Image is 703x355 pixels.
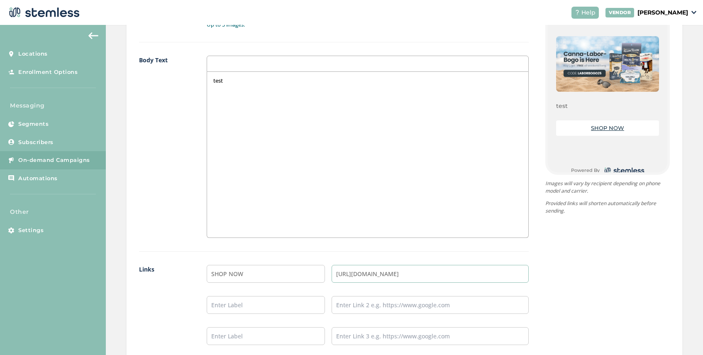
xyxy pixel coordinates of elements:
[18,156,90,164] span: On-demand Campaigns
[207,265,325,283] input: Enter Label
[571,167,600,174] small: Powered By
[18,50,48,58] span: Locations
[575,10,580,15] img: icon-help-white-03924b79.svg
[605,8,634,17] div: VENDOR
[581,8,596,17] span: Help
[18,226,44,235] span: Settings
[591,125,624,131] a: SHOP NOW
[662,315,703,355] iframe: Chat Widget
[556,102,659,110] p: test
[18,174,58,183] span: Automations
[603,166,644,175] img: logo-dark-0685b13c.svg
[332,327,529,345] input: Enter Link 3 e.g. https://www.google.com
[332,296,529,314] input: Enter Link 2 e.g. https://www.google.com
[545,200,670,215] p: Provided links will shorten automatically before sending.
[139,56,190,238] label: Body Text
[691,11,696,14] img: icon_down-arrow-small-66adaf34.svg
[7,4,80,21] img: logo-dark-0685b13c.svg
[556,36,659,92] img: prEEJbER7LUFpsguSpzrLsxHqEfuR0aQbdek2ZmkKlMFW4+SaVLqWYap9JiEpOgp5wVqDQtHTugog6MeWolVaor0DiWi4PBCP...
[332,265,529,283] input: Enter Link 1 e.g. https://www.google.com
[18,120,49,128] span: Segments
[207,21,529,29] label: Up to 5 images.
[207,327,325,345] input: Enter Label
[545,180,670,195] p: Images will vary by recipient depending on phone model and carrier.
[213,77,522,84] p: test
[18,68,78,76] span: Enrollment Options
[18,138,54,147] span: Subscribers
[88,32,98,39] img: icon-arrow-back-accent-c549486e.svg
[207,296,325,314] input: Enter Label
[637,8,688,17] p: [PERSON_NAME]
